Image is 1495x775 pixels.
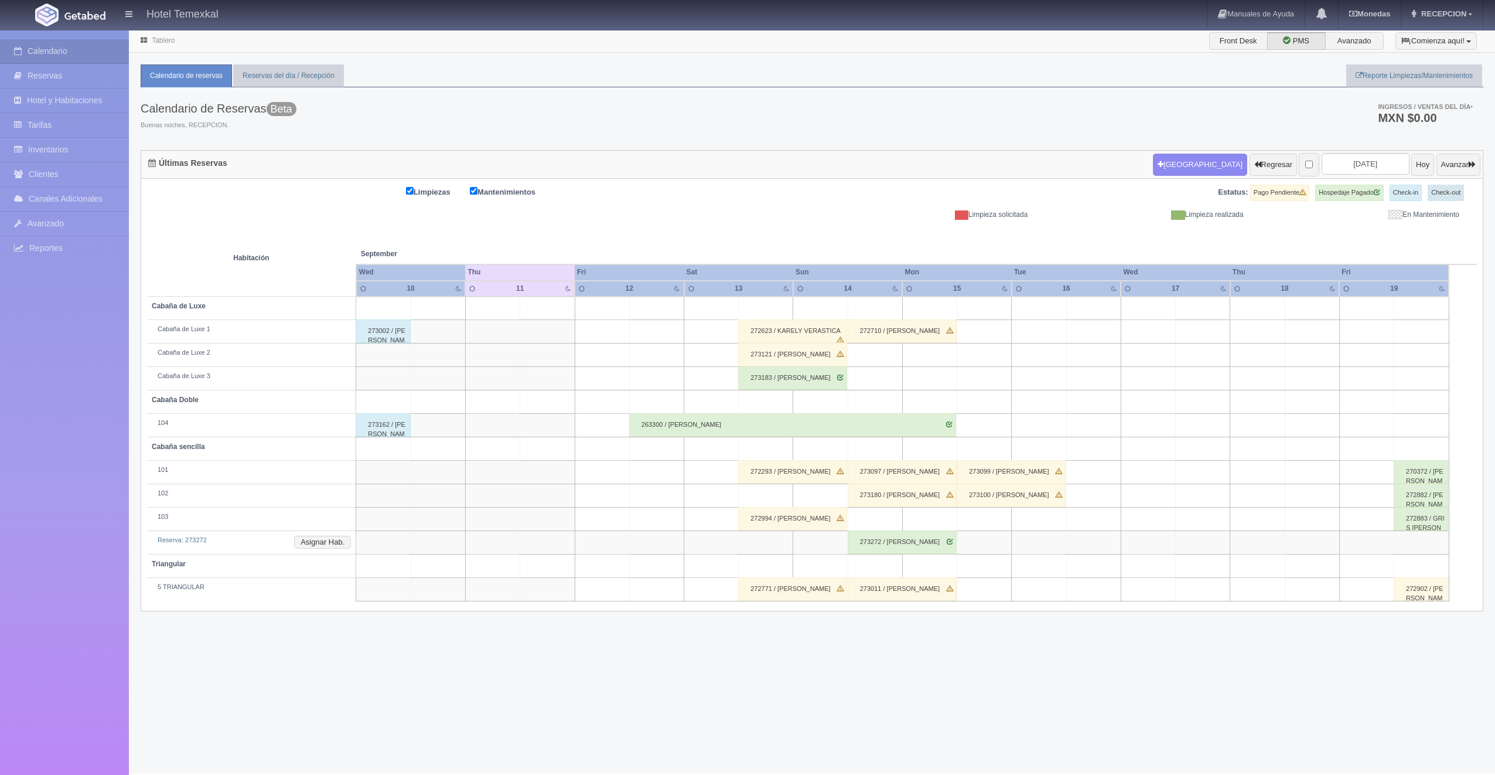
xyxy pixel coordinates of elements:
[1394,484,1448,507] div: 272882 / [PERSON_NAME]
[848,484,957,507] div: 273180 / [PERSON_NAME]
[1378,112,1473,124] h3: MXN $0.00
[821,210,1036,220] div: Limpieza solicitada
[1250,185,1309,201] label: Pago Pendiente
[848,577,957,601] div: 273011 / [PERSON_NAME]
[470,185,553,198] label: Mantenimientos
[1315,185,1384,201] label: Hospedaje Pagado
[394,284,428,294] div: 10
[1158,284,1193,294] div: 17
[738,507,847,531] div: 272994 / [PERSON_NAME]
[721,284,756,294] div: 13
[152,465,351,475] div: 101
[902,264,1011,280] th: Mon
[1436,154,1480,176] button: Avanzar
[1390,185,1422,201] label: Check-in
[233,64,344,87] a: Reservas del día / Recepción
[1153,154,1247,176] button: [GEOGRAPHIC_DATA]
[1418,9,1466,18] span: RECEPCION
[1049,284,1084,294] div: 16
[940,284,974,294] div: 15
[1394,577,1448,601] div: 272902 / [PERSON_NAME]
[1218,187,1248,198] label: Estatus:
[1378,103,1473,110] span: Ingresos / Ventas del día
[612,284,647,294] div: 12
[356,264,466,280] th: Wed
[848,319,957,343] div: 272710 / [PERSON_NAME]
[141,64,232,87] a: Calendario de reservas
[793,264,902,280] th: Sun
[1411,154,1434,176] button: Hoy
[1346,64,1482,87] a: Reporte Limpiezas/Mantenimientos
[470,187,477,195] input: Mantenimientos
[356,413,411,437] div: 273162 / [PERSON_NAME]
[294,536,351,549] button: Asignar Hab.
[738,577,847,601] div: 272771 / [PERSON_NAME]
[1394,460,1448,484] div: 270372 / [PERSON_NAME]
[152,419,351,428] div: 104
[152,512,351,522] div: 103
[152,36,175,45] a: Tablero
[465,264,575,280] th: Thu
[152,489,351,498] div: 102
[152,325,351,334] div: Cabaña de Luxe 1
[1268,284,1302,294] div: 18
[1325,32,1384,50] label: Avanzado
[684,264,793,280] th: Sat
[233,254,269,262] strong: Habitación
[1267,32,1326,50] label: PMS
[1395,32,1477,50] button: ¡Comienza aquí!
[1250,154,1297,176] button: Regresar
[356,319,411,343] div: 273002 / [PERSON_NAME]
[361,249,570,259] span: September
[152,583,351,592] div: 5 TRIANGULAR
[1012,264,1121,280] th: Tue
[1339,264,1449,280] th: Fri
[406,185,468,198] label: Limpiezas
[1349,9,1390,18] b: Monedas
[152,348,351,358] div: Cabaña de Luxe 2
[831,284,865,294] div: 14
[1377,284,1411,294] div: 19
[152,560,186,568] b: Triangular
[738,366,847,390] div: 273183 / [PERSON_NAME]
[148,159,227,168] h4: Últimas Reservas
[1394,507,1448,531] div: 272883 / GRIS [PERSON_NAME]
[629,413,956,437] div: 263300 / [PERSON_NAME]
[738,319,847,343] div: 272623 / KARELY VERASTICA
[1230,264,1339,280] th: Thu
[957,460,1066,484] div: 273099 / [PERSON_NAME]
[1428,185,1464,201] label: Check-out
[267,102,296,116] span: Beta
[1036,210,1252,220] div: Limpieza realizada
[1121,264,1230,280] th: Wed
[406,187,414,195] input: Limpiezas
[152,302,206,310] b: Cabaña de Luxe
[503,284,537,294] div: 11
[158,536,207,543] a: Reserva: 273272
[35,4,59,26] img: Getabed
[738,343,847,366] div: 273121 / [PERSON_NAME]
[738,460,847,484] div: 272293 / [PERSON_NAME]
[848,460,957,484] div: 273097 / [PERSON_NAME]
[1209,32,1268,50] label: Front Desk
[152,396,199,404] b: Cabaña Doble
[957,484,1066,507] div: 273100 / [PERSON_NAME]
[152,372,351,381] div: Cabaña de Luxe 3
[141,102,296,115] h3: Calendario de Reservas
[152,443,205,451] b: Cabaña sencilla
[64,11,105,20] img: Getabed
[848,531,957,554] div: 273272 / [PERSON_NAME]
[146,6,219,21] h4: Hotel Temexkal
[1252,210,1468,220] div: En Mantenimiento
[575,264,684,280] th: Fri
[141,121,296,130] span: Buenas noches, RECEPCION.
